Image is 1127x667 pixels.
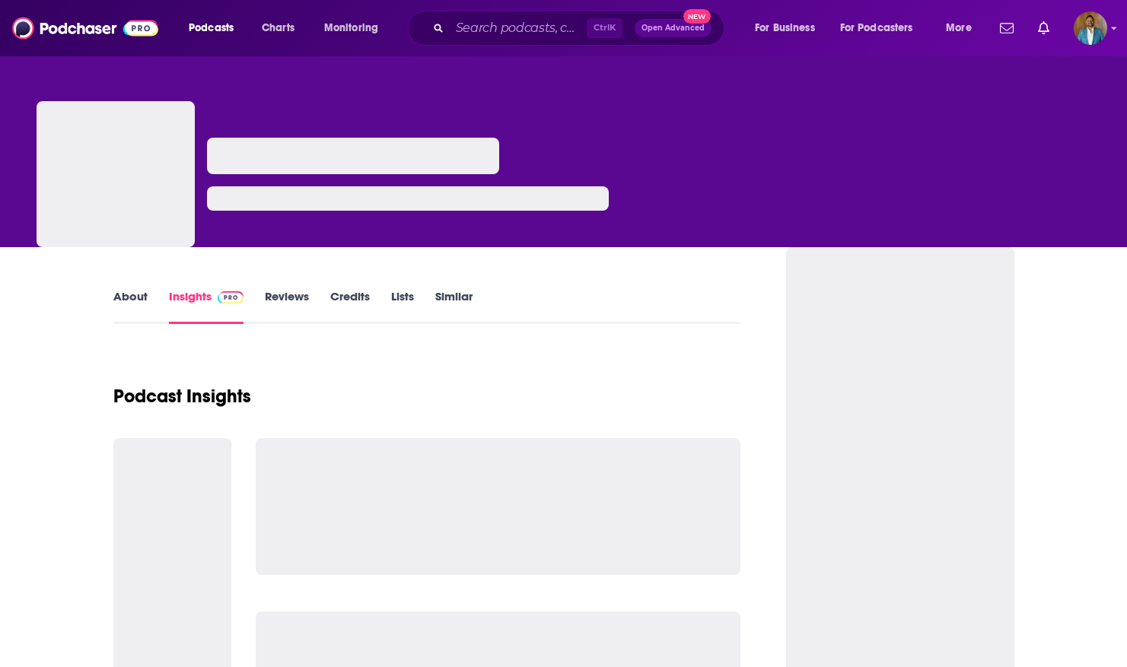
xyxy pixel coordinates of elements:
img: Podchaser - Follow, Share and Rate Podcasts [12,14,158,43]
a: Charts [252,16,304,40]
span: Logged in as smortier42491 [1074,11,1107,45]
input: Search podcasts, credits, & more... [450,16,587,40]
button: open menu [178,16,253,40]
button: open menu [314,16,398,40]
span: Open Advanced [641,24,705,32]
a: Credits [330,289,370,324]
a: Show notifications dropdown [994,15,1020,41]
span: Podcasts [189,17,234,39]
span: For Podcasters [840,17,913,39]
a: Similar [435,289,473,324]
a: Lists [391,289,414,324]
button: open menu [744,16,834,40]
div: Search podcasts, credits, & more... [422,11,739,46]
button: Open AdvancedNew [635,19,712,37]
a: Show notifications dropdown [1032,15,1055,41]
a: InsightsPodchaser Pro [169,289,244,324]
span: Monitoring [324,17,378,39]
img: Podchaser Pro [218,291,244,303]
span: New [683,9,711,24]
a: Reviews [265,289,309,324]
span: More [946,17,972,39]
button: Show profile menu [1074,11,1107,45]
button: open menu [935,16,991,40]
span: Ctrl K [587,18,622,38]
a: About [113,289,148,324]
h1: Podcast Insights [113,385,251,408]
img: User Profile [1074,11,1107,45]
button: open menu [830,16,935,40]
span: For Business [755,17,815,39]
span: Charts [262,17,294,39]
